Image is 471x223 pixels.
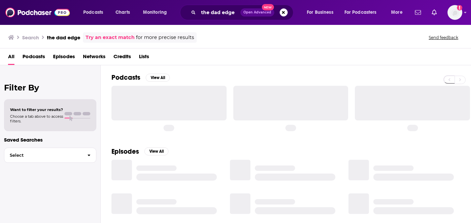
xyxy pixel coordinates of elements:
img: User Profile [448,5,462,20]
button: Select [4,148,96,163]
a: Show notifications dropdown [412,7,424,18]
a: Episodes [53,51,75,65]
a: EpisodesView All [111,147,169,156]
div: Search podcasts, credits, & more... [186,5,300,20]
a: Credits [113,51,131,65]
button: Send feedback [427,35,460,40]
svg: Add a profile image [457,5,462,10]
button: open menu [138,7,176,18]
input: Search podcasts, credits, & more... [198,7,240,18]
button: open menu [302,7,342,18]
span: More [391,8,403,17]
a: All [8,51,14,65]
span: Choose a tab above to access filters. [10,114,63,123]
span: Charts [115,8,130,17]
p: Saved Searches [4,137,96,143]
h2: Podcasts [111,73,140,82]
a: Charts [111,7,134,18]
span: Podcasts [83,8,103,17]
button: Open AdvancedNew [240,8,274,16]
span: New [262,4,274,10]
h3: the dad edge [47,34,80,41]
span: for more precise results [136,34,194,41]
a: PodcastsView All [111,73,170,82]
span: Select [4,153,82,157]
a: Networks [83,51,105,65]
span: For Business [307,8,333,17]
button: View All [146,74,170,82]
h3: Search [22,34,39,41]
button: open menu [386,7,411,18]
button: open menu [79,7,112,18]
a: Try an exact match [86,34,135,41]
span: Monitoring [143,8,167,17]
img: Podchaser - Follow, Share and Rate Podcasts [5,6,70,19]
a: Podcasts [22,51,45,65]
span: For Podcasters [344,8,377,17]
h2: Episodes [111,147,139,156]
button: Show profile menu [448,5,462,20]
span: Logged in as megcassidy [448,5,462,20]
h2: Filter By [4,83,96,92]
button: open menu [340,7,386,18]
span: Want to filter your results? [10,107,63,112]
a: Show notifications dropdown [429,7,439,18]
a: Lists [139,51,149,65]
span: Open Advanced [243,11,271,14]
button: View All [144,147,169,155]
